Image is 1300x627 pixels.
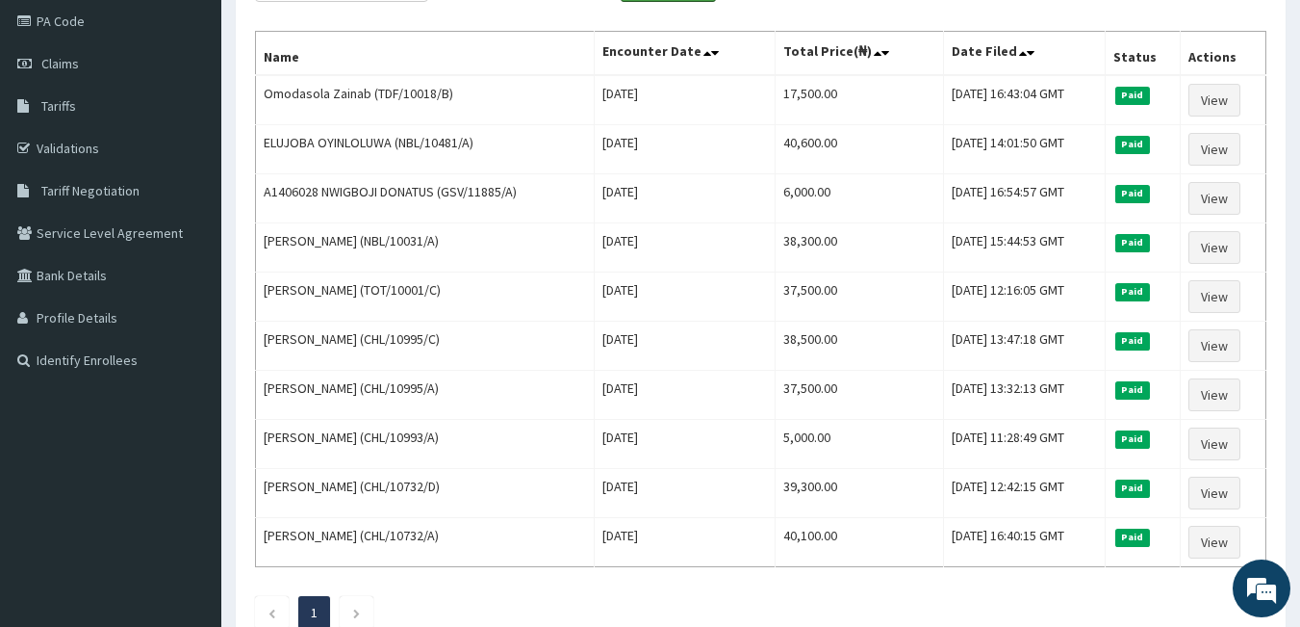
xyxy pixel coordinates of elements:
[256,420,595,469] td: [PERSON_NAME] (CHL/10993/A)
[256,174,595,223] td: A1406028 NWIGBOJI DONATUS (GSV/11885/A)
[594,518,775,567] td: [DATE]
[776,75,944,125] td: 17,500.00
[943,518,1105,567] td: [DATE] 16:40:15 GMT
[1188,379,1240,411] a: View
[594,125,775,174] td: [DATE]
[594,322,775,371] td: [DATE]
[268,604,276,621] a: Previous page
[594,371,775,420] td: [DATE]
[1115,332,1150,350] span: Paid
[943,420,1105,469] td: [DATE] 11:28:49 GMT
[256,223,595,273] td: [PERSON_NAME] (NBL/10031/A)
[41,97,76,115] span: Tariffs
[943,322,1105,371] td: [DATE] 13:47:18 GMT
[256,32,595,76] th: Name
[1188,477,1240,509] a: View
[316,10,362,56] div: Minimize live chat window
[943,469,1105,518] td: [DATE] 12:42:15 GMT
[1188,231,1240,264] a: View
[1115,283,1150,300] span: Paid
[776,223,944,273] td: 38,300.00
[256,75,595,125] td: Omodasola Zainab (TDF/10018/B)
[943,125,1105,174] td: [DATE] 14:01:50 GMT
[1115,480,1150,497] span: Paid
[776,273,944,322] td: 37,500.00
[352,604,361,621] a: Next page
[1115,87,1150,104] span: Paid
[776,371,944,420] td: 37,500.00
[1115,381,1150,399] span: Paid
[776,420,944,469] td: 5,000.00
[41,182,140,199] span: Tariff Negotiation
[1188,428,1240,460] a: View
[1105,32,1180,76] th: Status
[1115,185,1150,202] span: Paid
[943,273,1105,322] td: [DATE] 12:16:05 GMT
[1188,182,1240,215] a: View
[943,174,1105,223] td: [DATE] 16:54:57 GMT
[10,420,367,487] textarea: Type your message and hit 'Enter'
[1188,329,1240,362] a: View
[112,190,266,384] span: We're online!
[943,32,1105,76] th: Date Filed
[1188,526,1240,559] a: View
[594,32,775,76] th: Encounter Date
[1188,280,1240,313] a: View
[594,75,775,125] td: [DATE]
[594,420,775,469] td: [DATE]
[776,322,944,371] td: 38,500.00
[594,223,775,273] td: [DATE]
[594,174,775,223] td: [DATE]
[311,604,318,621] a: Page 1 is your current page
[1188,84,1240,117] a: View
[256,322,595,371] td: [PERSON_NAME] (CHL/10995/C)
[1115,529,1150,546] span: Paid
[256,371,595,420] td: [PERSON_NAME] (CHL/10995/A)
[776,469,944,518] td: 39,300.00
[776,125,944,174] td: 40,600.00
[256,273,595,322] td: [PERSON_NAME] (TOT/10001/C)
[1180,32,1265,76] th: Actions
[256,469,595,518] td: [PERSON_NAME] (CHL/10732/D)
[1188,133,1240,166] a: View
[1115,234,1150,251] span: Paid
[594,273,775,322] td: [DATE]
[594,469,775,518] td: [DATE]
[256,518,595,567] td: [PERSON_NAME] (CHL/10732/A)
[776,32,944,76] th: Total Price(₦)
[943,75,1105,125] td: [DATE] 16:43:04 GMT
[943,371,1105,420] td: [DATE] 13:32:13 GMT
[943,223,1105,273] td: [DATE] 15:44:53 GMT
[1115,431,1150,448] span: Paid
[36,96,78,144] img: d_794563401_company_1708531726252_794563401
[41,55,79,72] span: Claims
[256,125,595,174] td: ELUJOBA OYINLOLUWA (NBL/10481/A)
[776,174,944,223] td: 6,000.00
[1115,136,1150,153] span: Paid
[776,518,944,567] td: 40,100.00
[100,108,323,133] div: Chat with us now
